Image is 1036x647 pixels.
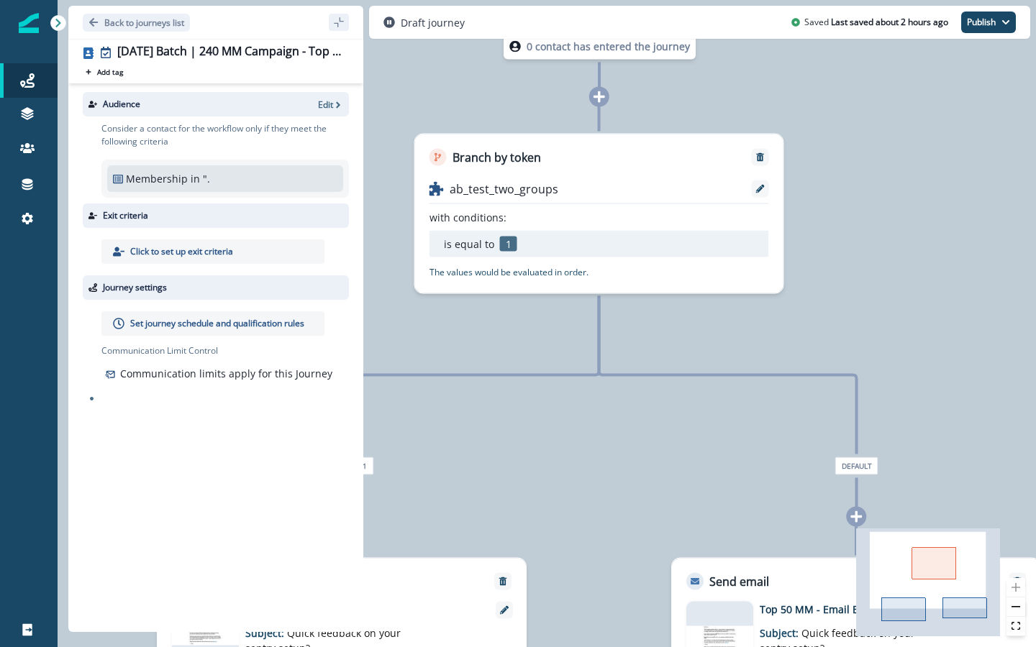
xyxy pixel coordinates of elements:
[329,14,349,31] button: sidebar collapse toggle
[599,63,600,132] g: Edge from node-dl-count to 5df2bab4-dc25-4307-a518-1a44e46a70f6
[450,180,558,198] p: ab_test_two_groups
[83,14,190,32] button: Go back
[599,296,857,454] g: Edge from 5df2bab4-dc25-4307-a518-1a44e46a70f6 to node-edge-labelfdad7931-fbe2-42ce-9726-9dd542db...
[172,629,239,645] img: email asset unavailable
[430,266,589,279] p: The values would be evaluated in order.
[414,134,784,294] div: Branch by tokenRemoveab_test_two_groupswith conditions:is equal to 1The values would be evaluated...
[401,15,465,30] p: Draft journey
[130,245,233,258] p: Click to set up exit criteria
[835,457,878,475] span: Default
[1007,617,1025,636] button: fit view
[491,577,514,587] button: Remove
[342,296,599,454] g: Edge from 5df2bab4-dc25-4307-a518-1a44e46a70f6 to node-edge-labelba6d75e5-76f0-4b51-9f5a-0e05b1e2...
[760,602,990,617] p: Top 50 MM - Email B
[444,237,494,252] p: is equal to
[749,152,772,162] button: Remove
[19,13,39,33] img: Inflection
[101,122,349,148] p: Consider a contact for the workflow only if they meet the following criteria
[461,33,737,60] div: 0 contact has entered the journey
[453,149,541,166] p: Branch by token
[103,98,140,111] p: Audience
[318,98,333,111] p: Edit
[527,39,690,54] p: 0 contact has entered the journey
[318,98,343,111] button: Edit
[804,16,829,29] p: Saved
[117,45,343,60] div: [DATE] Batch | 240 MM Campaign - Top 50
[1007,597,1025,617] button: zoom out
[831,16,948,29] p: Last saved about 2 hours ago
[203,171,209,186] p: ""
[961,12,1016,33] button: Publish
[103,281,167,294] p: Journey settings
[430,210,506,225] p: with conditions:
[500,237,517,252] p: 1
[120,366,332,381] p: Communication limits apply for this Journey
[83,66,126,78] button: Add tag
[719,457,995,475] div: Default
[130,317,304,330] p: Set journey schedule and qualification rules
[97,68,123,76] p: Add tag
[101,344,349,357] p: Communication Limit Control
[103,209,148,222] p: Exit criteria
[856,478,857,556] g: Edge from node-edge-labelfdad7931-fbe2-42ce-9726-9dd542db35e8 to aa9cfba2-62fb-4036-9d41-ca0df3cf...
[126,171,188,186] p: Membership
[1006,577,1029,587] button: Remove
[709,573,769,590] p: Send email
[104,17,184,29] p: Back to journeys list
[191,171,200,186] p: in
